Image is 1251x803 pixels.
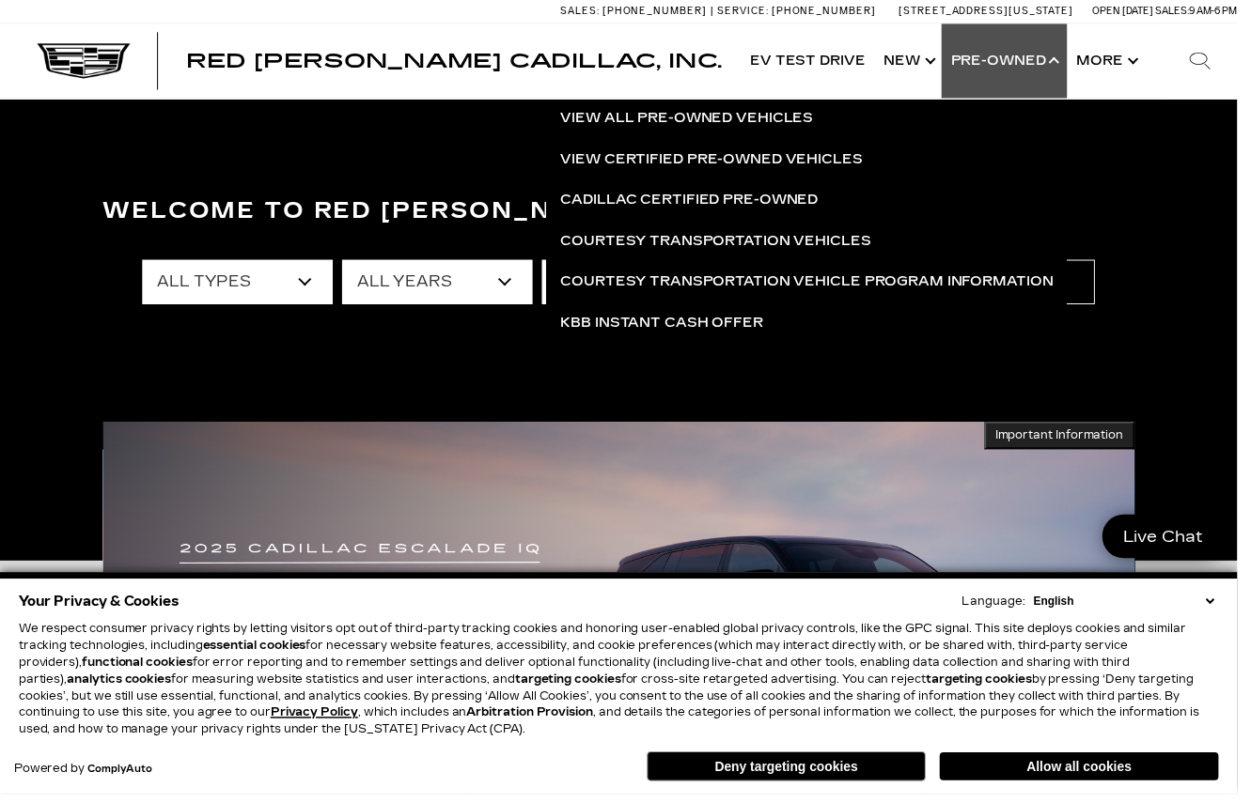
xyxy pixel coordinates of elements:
span: Live Chat [1126,532,1226,553]
strong: targeting cookies [936,680,1043,693]
span: Sales: [567,6,606,18]
button: More [1079,24,1157,100]
a: [STREET_ADDRESS][US_STATE] [909,6,1086,18]
u: Privacy Policy [274,714,362,727]
span: Your Privacy & Cookies [19,595,181,621]
a: Red [PERSON_NAME] Cadillac, Inc. [188,53,730,71]
a: Courtesy Transportation Vehicle Program Information [553,265,1079,306]
a: Live Chat [1115,520,1237,564]
span: Important Information [1007,433,1136,448]
img: Cadillac Dark Logo with Cadillac White Text [38,44,132,80]
span: Service: [726,6,777,18]
a: View All Pre-Owned Vehicles [553,100,1079,141]
span: Sales: [1168,6,1202,18]
select: Filter by year [346,263,539,308]
span: [PHONE_NUMBER] [780,6,885,18]
a: Courtesy Transportation Vehicles [553,224,1079,265]
a: Accessible Carousel [118,286,119,286]
div: Search [1176,24,1251,100]
select: Language Select [1040,599,1232,616]
a: Cadillac Certified Pre-Owned [553,182,1079,224]
strong: Arbitration Provision [472,714,600,727]
select: Filter by make [548,263,741,308]
h3: Welcome to Red [PERSON_NAME] Cadillac, Inc. [104,195,1148,233]
p: We respect consumer privacy rights by letting visitors opt out of third-party tracking cookies an... [19,627,1232,746]
div: Powered by [14,771,154,783]
strong: analytics cookies [68,680,173,693]
strong: functional cookies [83,663,195,676]
div: Language: [973,602,1037,613]
span: Open [DATE] [1104,6,1166,18]
strong: essential cookies [205,646,309,659]
a: New [884,24,952,100]
span: [PHONE_NUMBER] [609,6,714,18]
button: Allow all cookies [950,761,1232,789]
a: EV Test Drive [749,24,884,100]
select: Filter by type [144,263,336,308]
span: 9 AM-6 PM [1202,6,1251,18]
span: Red [PERSON_NAME] Cadillac, Inc. [188,51,730,73]
a: Service: [PHONE_NUMBER] [719,7,890,17]
a: KBB Instant Cash Offer [553,306,1079,347]
button: Deny targeting cookies [654,760,936,790]
a: ComplyAuto [88,772,154,783]
a: Sales: [PHONE_NUMBER] [567,7,719,17]
strong: targeting cookies [521,680,628,693]
a: Pre-Owned [952,24,1079,100]
a: View Certified Pre-Owned Vehicles [553,141,1079,182]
